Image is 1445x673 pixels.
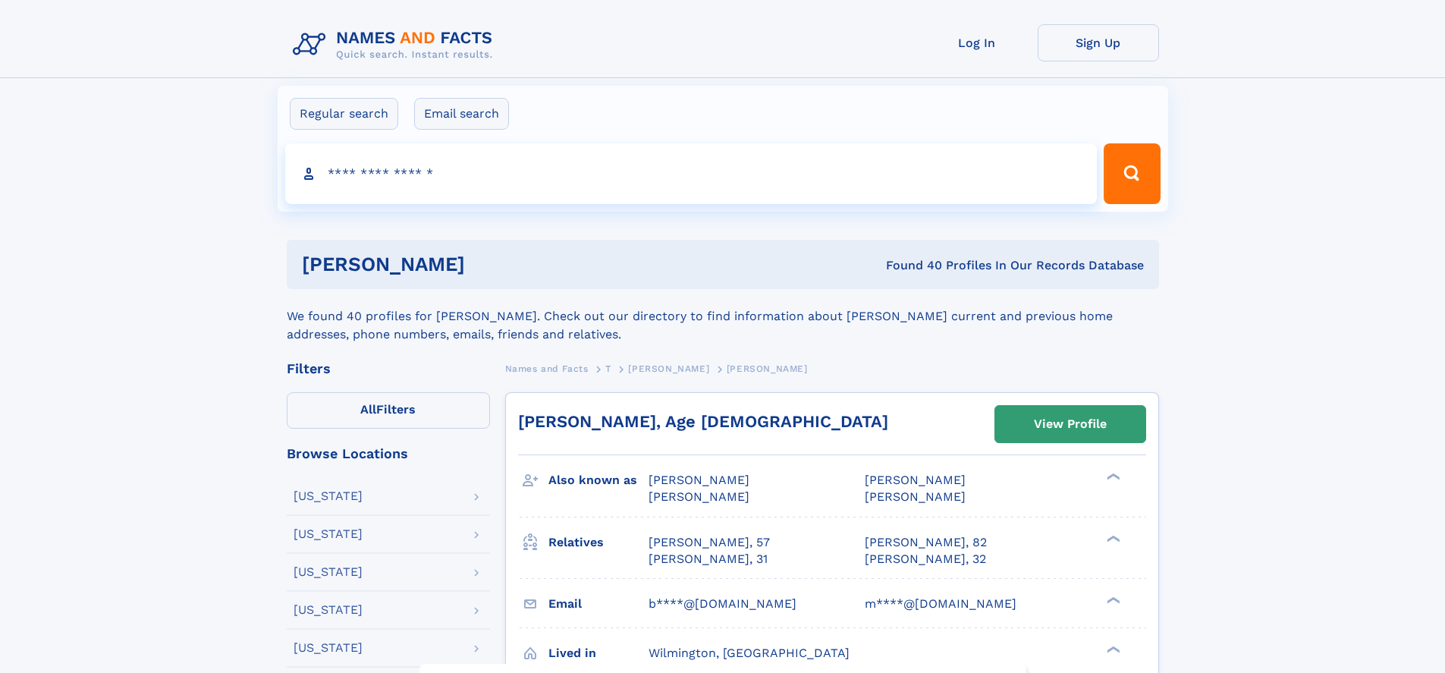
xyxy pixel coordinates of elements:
[649,534,770,551] a: [PERSON_NAME], 57
[285,143,1098,204] input: search input
[505,359,589,378] a: Names and Facts
[1103,533,1121,543] div: ❯
[287,24,505,65] img: Logo Names and Facts
[287,392,490,429] label: Filters
[865,489,966,504] span: [PERSON_NAME]
[865,534,987,551] a: [PERSON_NAME], 82
[294,642,363,654] div: [US_STATE]
[1103,595,1121,605] div: ❯
[548,640,649,666] h3: Lived in
[294,490,363,502] div: [US_STATE]
[287,289,1159,344] div: We found 40 profiles for [PERSON_NAME]. Check out our directory to find information about [PERSON...
[290,98,398,130] label: Regular search
[649,646,850,660] span: Wilmington, [GEOGRAPHIC_DATA]
[518,412,888,431] a: [PERSON_NAME], Age [DEMOGRAPHIC_DATA]
[294,566,363,578] div: [US_STATE]
[302,255,676,274] h1: [PERSON_NAME]
[360,402,376,417] span: All
[548,591,649,617] h3: Email
[287,447,490,461] div: Browse Locations
[1038,24,1159,61] a: Sign Up
[605,363,611,374] span: T
[649,473,749,487] span: [PERSON_NAME]
[294,528,363,540] div: [US_STATE]
[649,551,768,568] a: [PERSON_NAME], 31
[916,24,1038,61] a: Log In
[727,363,808,374] span: [PERSON_NAME]
[1103,472,1121,482] div: ❯
[294,604,363,616] div: [US_STATE]
[548,467,649,493] h3: Also known as
[995,406,1145,442] a: View Profile
[287,362,490,376] div: Filters
[865,473,966,487] span: [PERSON_NAME]
[1103,644,1121,654] div: ❯
[414,98,509,130] label: Email search
[548,530,649,555] h3: Relatives
[605,359,611,378] a: T
[1104,143,1160,204] button: Search Button
[628,363,709,374] span: [PERSON_NAME]
[1034,407,1107,442] div: View Profile
[675,257,1144,274] div: Found 40 Profiles In Our Records Database
[865,551,986,568] a: [PERSON_NAME], 32
[628,359,709,378] a: [PERSON_NAME]
[649,489,749,504] span: [PERSON_NAME]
